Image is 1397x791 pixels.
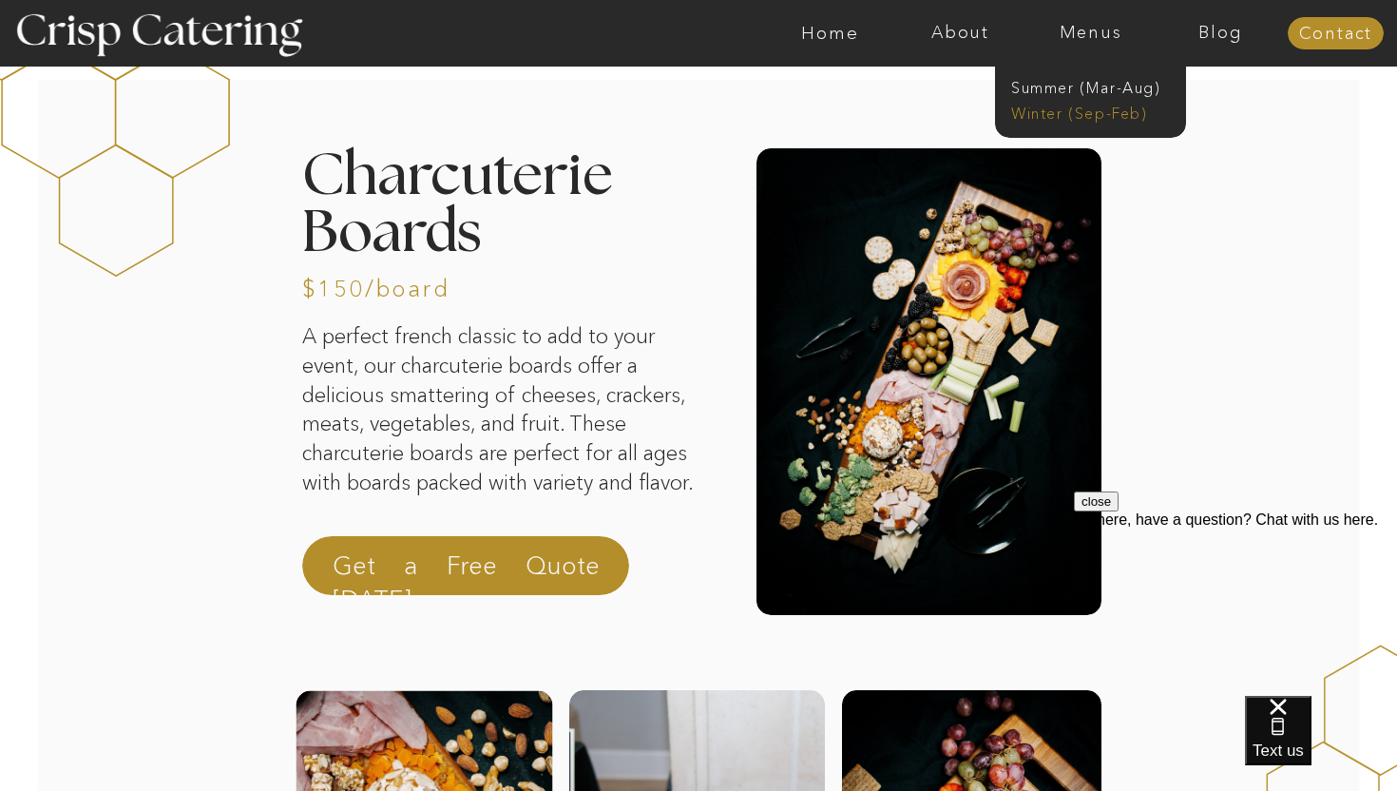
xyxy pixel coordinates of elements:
[1074,492,1397,720] iframe: podium webchat widget prompt
[333,549,600,594] a: Get a Free Quote [DATE]
[1156,24,1286,43] a: Blog
[1011,103,1167,121] a: Winter (Sep-Feb)
[302,322,702,520] p: A perfect french classic to add to your event, our charcuterie boards offer a delicious smatterin...
[1025,24,1156,43] a: Menus
[302,278,411,296] h3: $150/board
[765,24,895,43] a: Home
[895,24,1025,43] a: About
[1245,696,1397,791] iframe: podium webchat widget bubble
[302,148,748,199] h2: Charcuterie Boards
[1288,25,1384,44] a: Contact
[1011,77,1181,95] a: Summer (Mar-Aug)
